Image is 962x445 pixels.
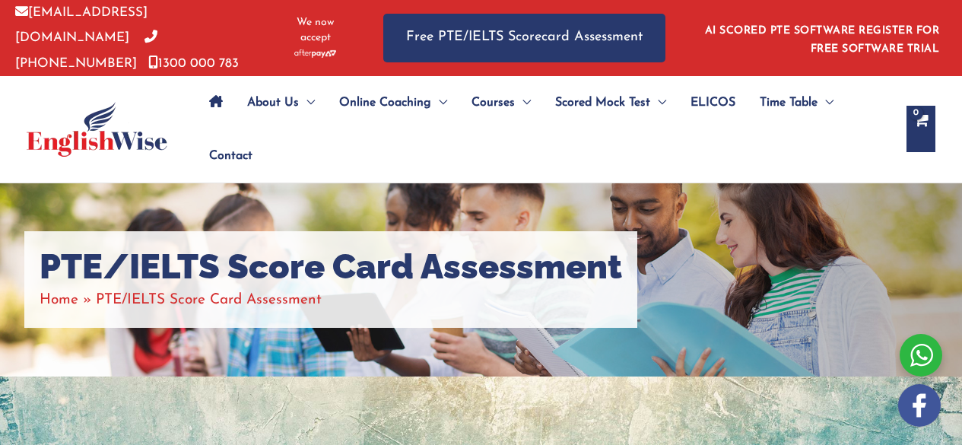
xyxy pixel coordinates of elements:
[327,76,459,129] a: Online CoachingMenu Toggle
[555,76,650,129] span: Scored Mock Test
[209,129,252,183] span: Contact
[247,76,299,129] span: About Us
[27,102,167,157] img: cropped-ew-logo
[543,76,678,129] a: Scored Mock TestMenu Toggle
[15,31,157,69] a: [PHONE_NUMBER]
[197,76,891,183] nav: Site Navigation: Main Menu
[515,76,531,129] span: Menu Toggle
[650,76,666,129] span: Menu Toggle
[40,293,78,307] a: Home
[431,76,447,129] span: Menu Toggle
[339,76,431,129] span: Online Coaching
[235,76,327,129] a: About UsMenu Toggle
[15,6,148,44] a: [EMAIL_ADDRESS][DOMAIN_NAME]
[459,76,543,129] a: CoursesMenu Toggle
[906,106,935,152] a: View Shopping Cart, empty
[299,76,315,129] span: Menu Toggle
[285,15,345,46] span: We now accept
[696,13,947,62] aside: Header Widget 1
[40,246,622,288] h1: PTE/IELTS Score Card Assessment
[705,25,940,55] a: AI SCORED PTE SOFTWARE REGISTER FOR FREE SOFTWARE TRIAL
[760,76,818,129] span: Time Table
[40,288,622,313] nav: Breadcrumbs
[898,384,941,427] img: white-facebook.png
[471,76,515,129] span: Courses
[818,76,833,129] span: Menu Toggle
[148,57,239,70] a: 1300 000 783
[383,14,665,62] a: Free PTE/IELTS Scorecard Assessment
[678,76,748,129] a: ELICOS
[748,76,846,129] a: Time TableMenu Toggle
[96,293,322,307] span: PTE/IELTS Score Card Assessment
[197,129,252,183] a: Contact
[691,76,735,129] span: ELICOS
[294,49,336,58] img: Afterpay-Logo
